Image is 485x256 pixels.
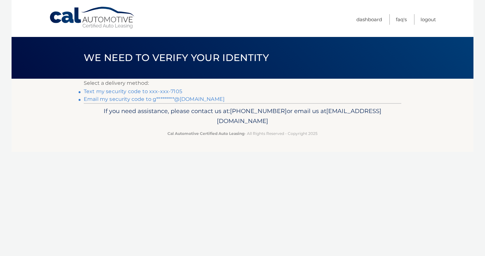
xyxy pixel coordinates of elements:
[84,79,401,88] p: Select a delivery method:
[84,52,269,64] span: We need to verify your identity
[84,96,225,102] a: Email my security code to g*********@[DOMAIN_NAME]
[84,88,182,94] a: Text my security code to xxx-xxx-7105
[356,14,382,25] a: Dashboard
[88,106,397,127] p: If you need assistance, please contact us at: or email us at
[421,14,436,25] a: Logout
[88,130,397,137] p: - All Rights Reserved - Copyright 2025
[230,107,287,115] span: [PHONE_NUMBER]
[49,6,136,29] a: Cal Automotive
[167,131,244,136] strong: Cal Automotive Certified Auto Leasing
[396,14,407,25] a: FAQ's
